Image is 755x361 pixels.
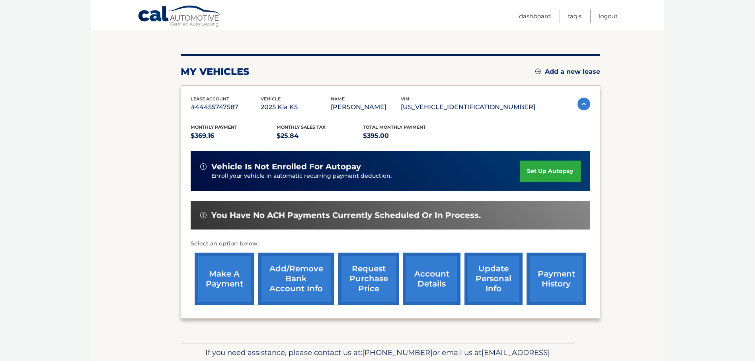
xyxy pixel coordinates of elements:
[138,5,221,28] a: Cal Automotive
[211,172,520,180] p: Enroll your vehicle in automatic recurring payment deduction.
[568,10,581,23] a: FAQ's
[211,210,481,220] span: You have no ACH payments currently scheduled or in process.
[200,212,207,218] img: alert-white.svg
[261,102,331,113] p: 2025 Kia K5
[599,10,618,23] a: Logout
[277,130,363,141] p: $25.84
[519,10,551,23] a: Dashboard
[258,253,334,305] a: Add/Remove bank account info
[277,124,326,130] span: Monthly sales Tax
[211,162,361,172] span: vehicle is not enrolled for autopay
[261,96,281,102] span: vehicle
[191,239,590,249] p: Select an option below:
[403,253,460,305] a: account details
[401,102,535,113] p: [US_VEHICLE_IDENTIFICATION_NUMBER]
[464,253,523,305] a: update personal info
[195,253,254,305] a: make a payment
[527,253,586,305] a: payment history
[331,102,401,113] p: [PERSON_NAME]
[191,124,237,130] span: Monthly Payment
[191,130,277,141] p: $369.16
[535,68,600,76] a: Add a new lease
[577,98,590,110] img: accordion-active.svg
[331,96,345,102] span: name
[535,69,541,74] img: add.svg
[338,253,399,305] a: request purchase price
[520,161,580,182] a: set up autopay
[200,163,207,170] img: alert-white.svg
[401,96,409,102] span: vin
[363,124,426,130] span: Total Monthly Payment
[191,102,261,113] p: #44455747587
[362,348,433,357] span: [PHONE_NUMBER]
[191,96,229,102] span: lease account
[363,130,449,141] p: $395.00
[181,66,250,78] h2: my vehicles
